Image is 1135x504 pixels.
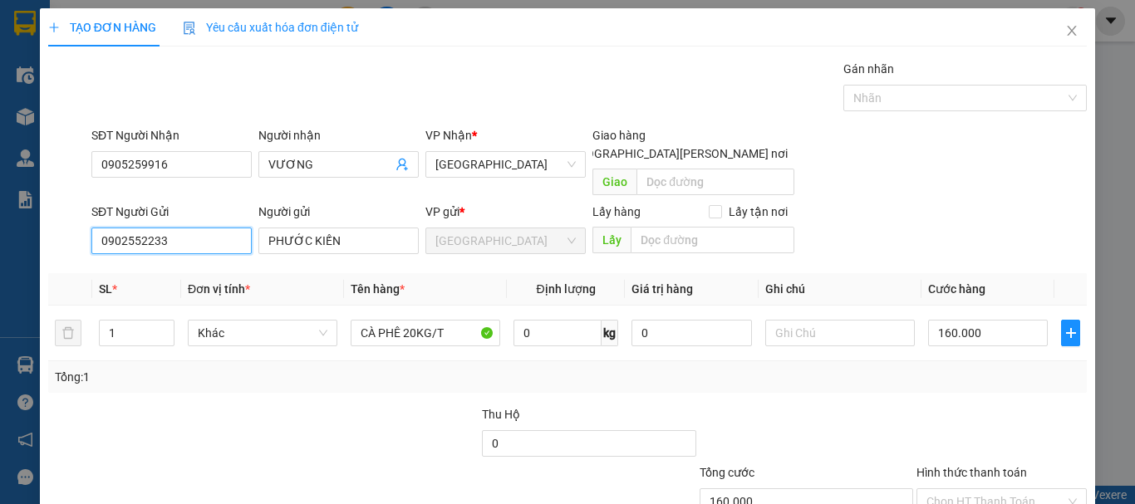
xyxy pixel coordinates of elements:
[435,228,576,253] span: Đà Lạt
[592,169,636,195] span: Giao
[351,320,500,346] input: VD: Bàn, Ghế
[183,21,358,34] span: Yêu cầu xuất hóa đơn điện tử
[482,408,520,421] span: Thu Hộ
[55,368,440,386] div: Tổng: 1
[425,203,586,221] div: VP gửi
[700,466,754,479] span: Tổng cước
[188,282,250,296] span: Đơn vị tính
[602,320,618,346] span: kg
[55,320,81,346] button: delete
[183,22,196,35] img: icon
[198,321,327,345] span: Khác
[636,169,794,195] input: Dọc đường
[759,273,921,306] th: Ghi chú
[258,126,419,144] div: Người nhận
[48,22,60,33] span: plus
[536,282,595,296] span: Định lượng
[91,203,252,221] div: SĐT Người Gửi
[396,158,409,171] span: user-add
[592,205,641,218] span: Lấy hàng
[1065,24,1078,37] span: close
[99,282,112,296] span: SL
[425,129,472,142] span: VP Nhận
[631,282,693,296] span: Giá trị hàng
[91,126,252,144] div: SĐT Người Nhận
[351,282,405,296] span: Tên hàng
[916,466,1027,479] label: Hình thức thanh toán
[631,227,794,253] input: Dọc đường
[435,152,576,177] span: Đà Nẵng
[843,62,894,76] label: Gán nhãn
[48,21,156,34] span: TẠO ĐƠN HÀNG
[765,320,915,346] input: Ghi Chú
[592,227,631,253] span: Lấy
[1062,326,1079,340] span: plus
[631,320,751,346] input: 0
[928,282,985,296] span: Cước hàng
[1049,8,1095,55] button: Close
[1061,320,1080,346] button: plus
[592,129,646,142] span: Giao hàng
[561,144,794,163] span: [GEOGRAPHIC_DATA][PERSON_NAME] nơi
[722,203,794,221] span: Lấy tận nơi
[258,203,419,221] div: Người gửi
